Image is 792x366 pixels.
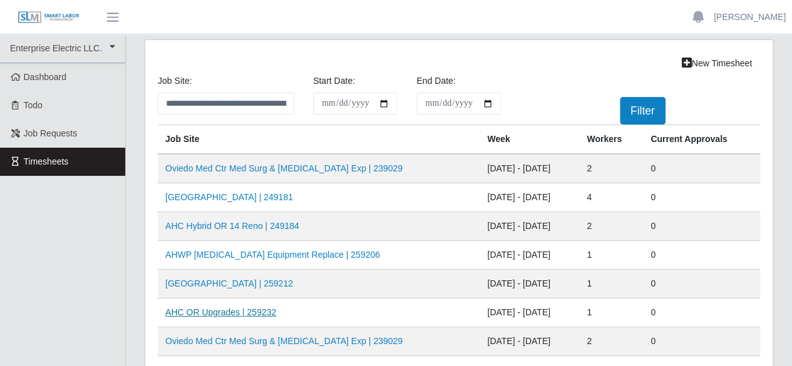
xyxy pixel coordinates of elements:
[579,298,643,327] td: 1
[480,183,579,212] td: [DATE] - [DATE]
[165,163,403,173] a: Oviedo Med Ctr Med Surg & [MEDICAL_DATA] Exp | 239029
[416,74,455,88] label: End Date:
[643,183,760,212] td: 0
[480,125,579,155] th: Week
[165,221,299,231] a: AHC Hybrid OR 14 Reno | 249184
[579,327,643,356] td: 2
[313,74,355,88] label: Start Date:
[643,298,760,327] td: 0
[480,212,579,241] td: [DATE] - [DATE]
[24,72,67,82] span: Dashboard
[643,327,760,356] td: 0
[480,270,579,298] td: [DATE] - [DATE]
[643,125,760,155] th: Current Approvals
[18,11,80,24] img: SLM Logo
[480,298,579,327] td: [DATE] - [DATE]
[24,156,69,166] span: Timesheets
[579,154,643,183] td: 2
[24,100,43,110] span: Todo
[480,241,579,270] td: [DATE] - [DATE]
[480,327,579,356] td: [DATE] - [DATE]
[714,11,786,24] a: [PERSON_NAME]
[643,212,760,241] td: 0
[579,270,643,298] td: 1
[24,128,78,138] span: Job Requests
[165,278,293,288] a: [GEOGRAPHIC_DATA] | 259212
[165,336,403,346] a: Oviedo Med Ctr Med Surg & [MEDICAL_DATA] Exp | 239029
[579,183,643,212] td: 4
[620,97,666,125] button: Filter
[579,241,643,270] td: 1
[579,125,643,155] th: Workers
[165,192,293,202] a: [GEOGRAPHIC_DATA] | 249181
[643,270,760,298] td: 0
[579,212,643,241] td: 2
[165,250,380,260] a: AHWP [MEDICAL_DATA] Equipment Replace | 259206
[165,307,276,317] a: AHC OR Upgrades | 259232
[674,53,760,74] a: New Timesheet
[158,74,192,88] label: job site:
[480,154,579,183] td: [DATE] - [DATE]
[643,241,760,270] td: 0
[158,125,480,155] th: job site
[643,154,760,183] td: 0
